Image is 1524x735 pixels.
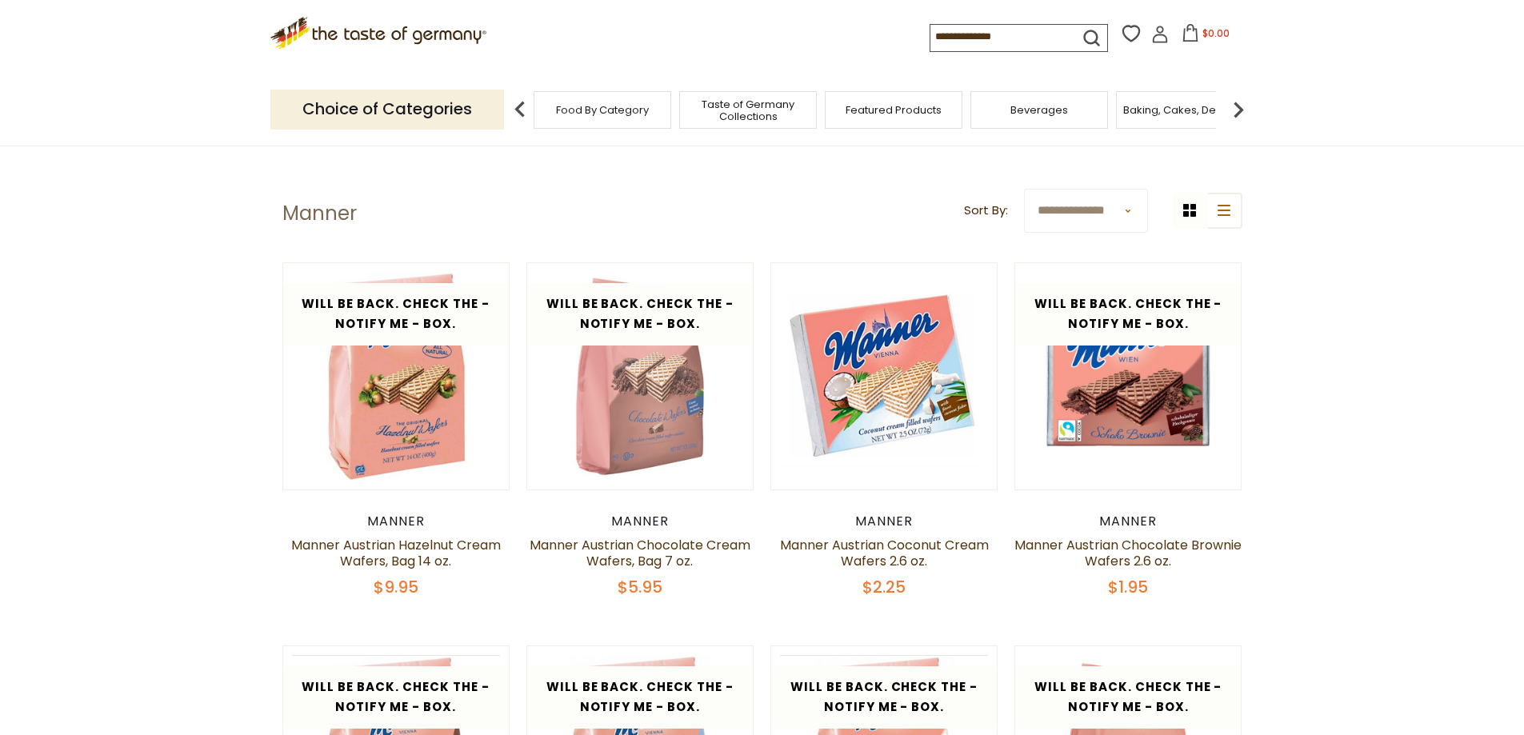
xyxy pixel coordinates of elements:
[282,202,357,226] h1: Manner
[1015,263,1242,489] img: Manner Chocolate Brownie Wafers
[964,201,1008,221] label: Sort By:
[1108,576,1148,598] span: $1.95
[1172,24,1240,48] button: $0.00
[291,536,501,570] a: Manner Austrian Hazelnut Cream Wafers, Bag 14 oz.
[1123,104,1247,116] a: Baking, Cakes, Desserts
[374,576,418,598] span: $9.95
[684,98,812,122] a: Taste of Germany Collections
[1202,26,1230,40] span: $0.00
[530,536,750,570] a: Manner Austrian Chocolate Cream Wafers, Bag 7 oz.
[770,513,998,529] div: Manner
[526,513,754,529] div: Manner
[282,513,510,529] div: Manner
[862,576,906,598] span: $2.25
[556,104,649,116] a: Food By Category
[1014,513,1242,529] div: Manner
[1014,536,1242,570] a: Manner Austrian Chocolate Brownie Wafers 2.6 oz.
[504,94,536,126] img: previous arrow
[1010,104,1068,116] a: Beverages
[618,576,662,598] span: $5.95
[527,263,754,489] img: Manner Austrian Chocolate Cream Wafers, Bag 7 oz.
[270,90,504,129] p: Choice of Categories
[1222,94,1254,126] img: next arrow
[283,263,510,489] img: Manner Cream Filled Hazelnut Wafers in Bag
[846,104,942,116] a: Featured Products
[780,536,989,570] a: Manner Austrian Coconut Cream Wafers 2.6 oz.
[771,263,998,489] img: Manner Austrian Coconut Cream Wafers 2.6 oz.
